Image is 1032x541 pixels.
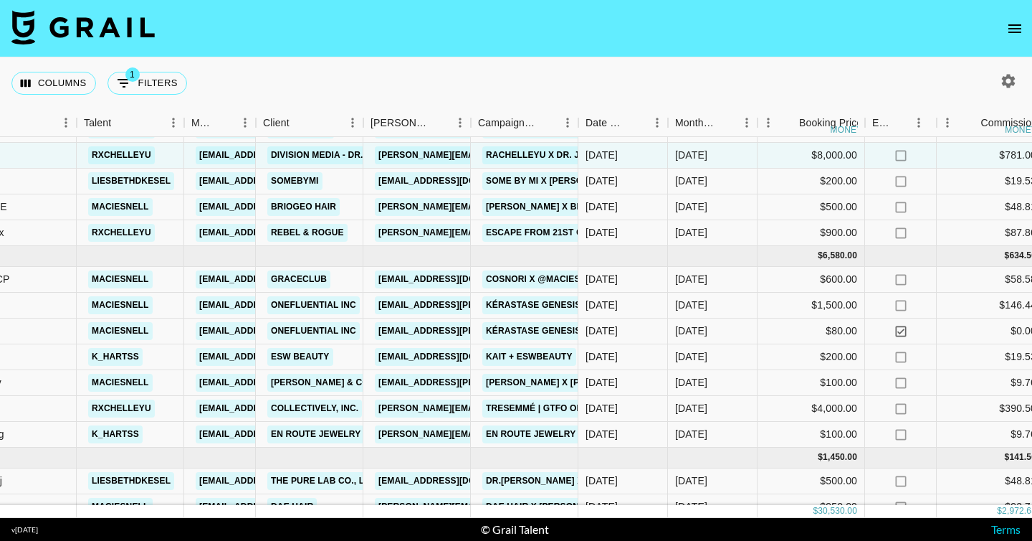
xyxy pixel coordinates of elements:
[267,322,360,340] a: OneFluential Inc
[586,499,618,514] div: 8/13/2025
[290,113,310,133] button: Sort
[758,143,865,169] div: $8,000.00
[88,146,155,164] a: rxchelleyu
[267,425,364,443] a: En Route Jewelry
[586,324,618,338] div: 7/28/2025
[11,525,38,535] div: v [DATE]
[196,348,356,366] a: [EMAIL_ADDRESS][DOMAIN_NAME]
[1005,250,1010,262] div: $
[371,109,429,137] div: [PERSON_NAME]
[256,109,363,137] div: Client
[88,270,153,288] a: maciesnell
[267,498,317,516] a: Dae Hair
[872,109,892,137] div: Expenses: Remove Commission?
[267,348,333,366] a: ESW Beauty
[908,112,930,133] button: Menu
[196,224,356,242] a: [EMAIL_ADDRESS][DOMAIN_NAME]
[831,126,863,134] div: money
[758,422,865,448] div: $100.00
[818,451,823,464] div: $
[675,324,707,338] div: Jul '25
[865,109,937,137] div: Expenses: Remove Commission?
[675,225,707,240] div: Jun '25
[736,112,758,133] button: Menu
[125,67,140,82] span: 1
[586,474,618,488] div: 8/14/2025
[586,349,618,364] div: 7/15/2025
[758,319,865,344] div: $80.00
[716,113,736,133] button: Sort
[375,472,535,490] a: [EMAIL_ADDRESS][DOMAIN_NAME]
[77,109,184,137] div: Talent
[184,109,256,137] div: Manager
[675,427,707,441] div: Jul '25
[482,425,611,443] a: En Route Jewelry x Kait
[196,322,356,340] a: [EMAIL_ADDRESS][DOMAIN_NAME]
[675,499,707,514] div: Aug '25
[675,474,707,488] div: Aug '25
[375,146,608,164] a: [PERSON_NAME][EMAIL_ADDRESS][DOMAIN_NAME]
[449,112,471,133] button: Menu
[88,322,153,340] a: maciesnell
[375,348,535,366] a: [EMAIL_ADDRESS][DOMAIN_NAME]
[675,375,707,390] div: Jul '25
[813,505,818,517] div: $
[758,469,865,494] div: $500.00
[196,172,356,190] a: [EMAIL_ADDRESS][DOMAIN_NAME]
[263,109,290,137] div: Client
[88,374,153,392] a: maciesnell
[758,293,865,319] div: $1,500.00
[482,472,668,490] a: Dr.[PERSON_NAME] x liesbethdkesel
[799,109,862,137] div: Booking Price
[675,272,707,286] div: Jul '25
[1005,451,1010,464] div: $
[758,370,865,396] div: $100.00
[758,494,865,520] div: $950.00
[758,267,865,293] div: $600.00
[758,344,865,370] div: $200.00
[88,425,143,443] a: k_hartss
[375,224,608,242] a: [PERSON_NAME][EMAIL_ADDRESS][DOMAIN_NAME]
[586,225,618,240] div: 6/19/2025
[196,472,356,490] a: [EMAIL_ADDRESS][DOMAIN_NAME]
[586,375,618,390] div: 7/8/2025
[11,10,155,44] img: Grail Talent
[88,348,143,366] a: k_hartss
[375,296,608,314] a: [EMAIL_ADDRESS][PERSON_NAME][DOMAIN_NAME]
[991,522,1021,536] a: Terms
[668,109,758,137] div: Month Due
[478,109,537,137] div: Campaign (Type)
[758,396,865,422] div: $4,000.00
[363,109,471,137] div: Booker
[196,400,356,418] a: [EMAIL_ADDRESS][DOMAIN_NAME]
[758,194,865,220] div: $500.00
[88,498,153,516] a: maciesnell
[88,296,153,314] a: maciesnell
[586,427,618,441] div: 7/24/2025
[163,112,184,133] button: Menu
[482,498,616,516] a: Dae Hair x [PERSON_NAME]
[375,270,535,288] a: [EMAIL_ADDRESS][DOMAIN_NAME]
[675,401,707,415] div: Jul '25
[375,172,535,190] a: [EMAIL_ADDRESS][DOMAIN_NAME]
[375,425,682,443] a: [PERSON_NAME][EMAIL_ADDRESS][PERSON_NAME][DOMAIN_NAME]
[758,112,779,133] button: Menu
[482,270,607,288] a: COSNORI x @maciesnell
[191,109,214,137] div: Manager
[375,322,608,340] a: [EMAIL_ADDRESS][PERSON_NAME][DOMAIN_NAME]
[267,296,360,314] a: OneFluential Inc
[675,199,707,214] div: Jun '25
[586,272,618,286] div: 7/28/2025
[267,472,381,490] a: The Pure Lab Co., Ltd.
[11,72,96,95] button: Select columns
[267,198,340,216] a: Briogeo Hair
[214,113,234,133] button: Sort
[471,109,578,137] div: Campaign (Type)
[675,174,707,188] div: Jun '25
[758,169,865,194] div: $200.00
[196,374,356,392] a: [EMAIL_ADDRESS][DOMAIN_NAME]
[779,113,799,133] button: Sort
[342,112,363,133] button: Menu
[196,198,356,216] a: [EMAIL_ADDRESS][DOMAIN_NAME]
[267,374,392,392] a: [PERSON_NAME] & Co LLC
